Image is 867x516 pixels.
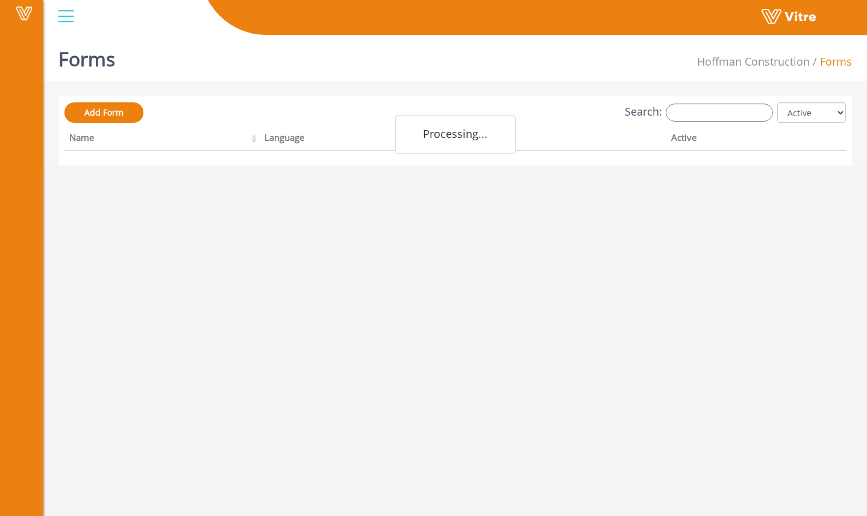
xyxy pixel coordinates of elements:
span: 211 [697,54,810,69]
th: Name [64,128,260,151]
span: Add Form [84,107,124,118]
input: Search: [666,104,773,122]
li: Forms [810,54,852,70]
div: Processing... [395,115,516,154]
th: Active [666,128,807,151]
th: Language [260,128,464,151]
h1: Forms [58,30,115,81]
a: Add Form [64,102,143,123]
label: Search: [625,104,773,122]
th: Company [464,128,666,151]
